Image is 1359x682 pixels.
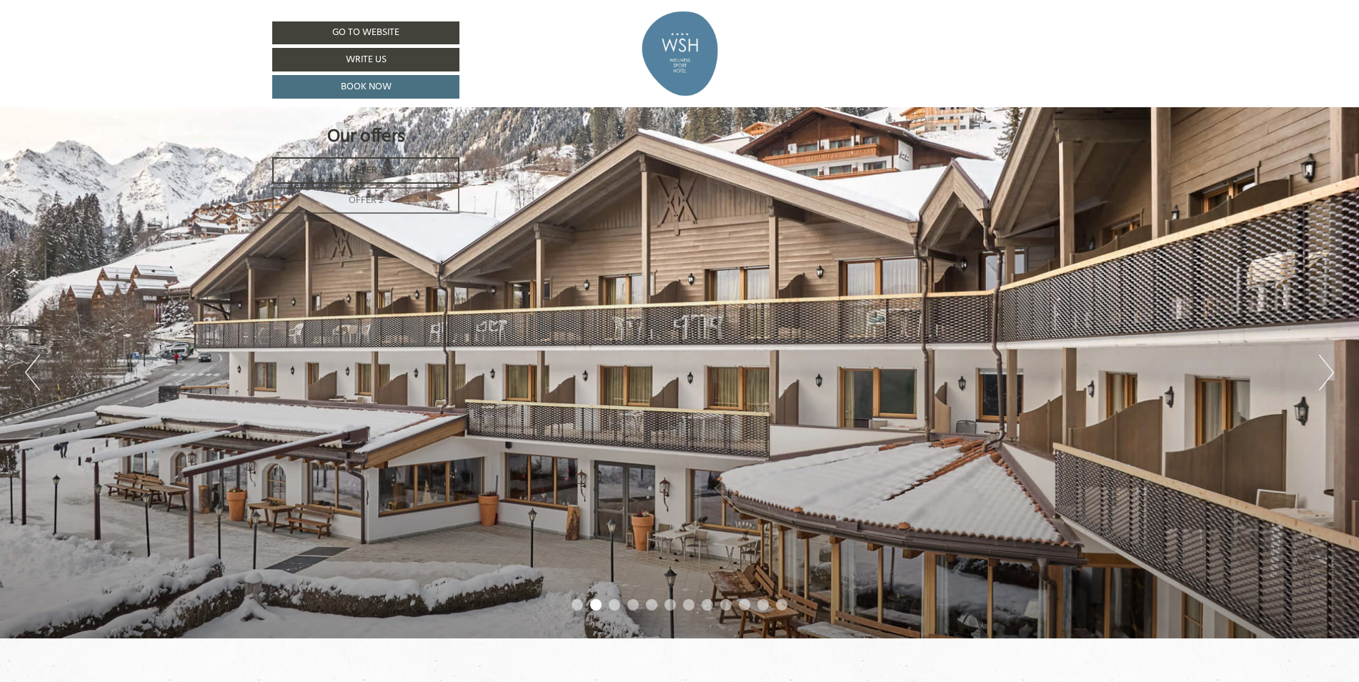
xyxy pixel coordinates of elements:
[349,162,383,179] span: Offer 1
[272,75,459,99] a: Book now
[349,192,384,209] span: Offer 2
[272,124,459,150] div: Our offers
[1319,355,1334,390] button: Next
[272,21,459,44] a: Go to website
[25,355,40,390] button: Previous
[272,48,459,71] a: Write us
